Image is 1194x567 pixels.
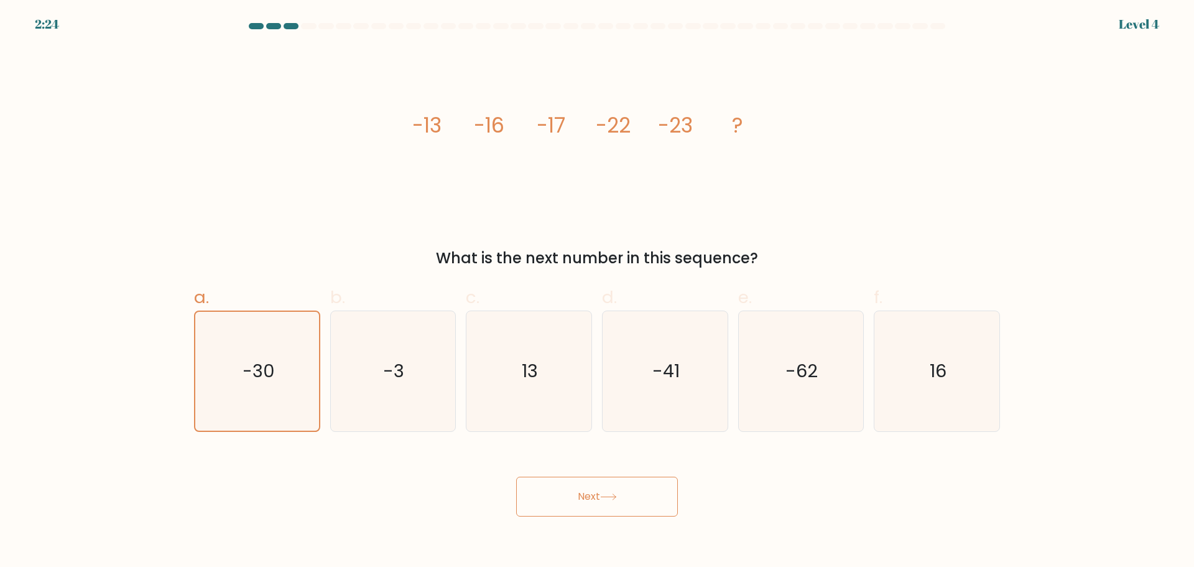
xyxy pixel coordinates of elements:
text: -30 [243,358,274,383]
text: -41 [652,358,680,383]
span: e. [738,285,752,309]
div: 2:24 [35,15,59,34]
text: -3 [384,358,405,383]
span: f. [874,285,882,309]
text: 16 [930,358,946,383]
tspan: -22 [596,111,631,140]
button: Next [516,477,678,517]
div: Level 4 [1119,15,1159,34]
span: d. [602,285,617,309]
span: a. [194,285,209,309]
span: c. [466,285,479,309]
tspan: ? [732,111,743,140]
tspan: -16 [474,111,504,140]
tspan: -13 [412,111,442,140]
tspan: -23 [658,111,693,140]
span: b. [330,285,345,309]
text: 13 [522,358,539,383]
text: -62 [786,358,818,383]
tspan: -17 [537,111,565,140]
div: What is the next number in this sequence? [201,247,993,269]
